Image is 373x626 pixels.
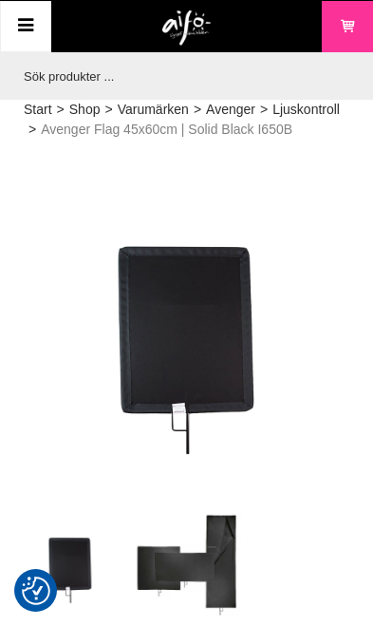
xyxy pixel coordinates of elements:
[14,52,349,100] input: Sök produkter ...
[69,100,101,120] a: Shop
[260,100,268,120] span: >
[57,100,65,120] span: >
[162,10,211,47] img: logo.png
[133,511,242,620] img: Avenger har flera storlekar av flags
[16,511,125,620] img: Avenger Flag 45x60cm | Solid Black I650B
[104,100,112,120] span: >
[24,100,52,120] a: Start
[22,574,50,608] button: Samtyckesinställningar
[41,120,292,140] span: Avenger Flag 45x60cm | Solid Black I650B
[118,100,189,120] a: Varumärken
[272,100,340,120] a: Ljuskontroll
[194,100,201,120] span: >
[22,577,50,605] img: Revisit consent button
[28,120,36,140] span: >
[206,100,255,120] a: Avenger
